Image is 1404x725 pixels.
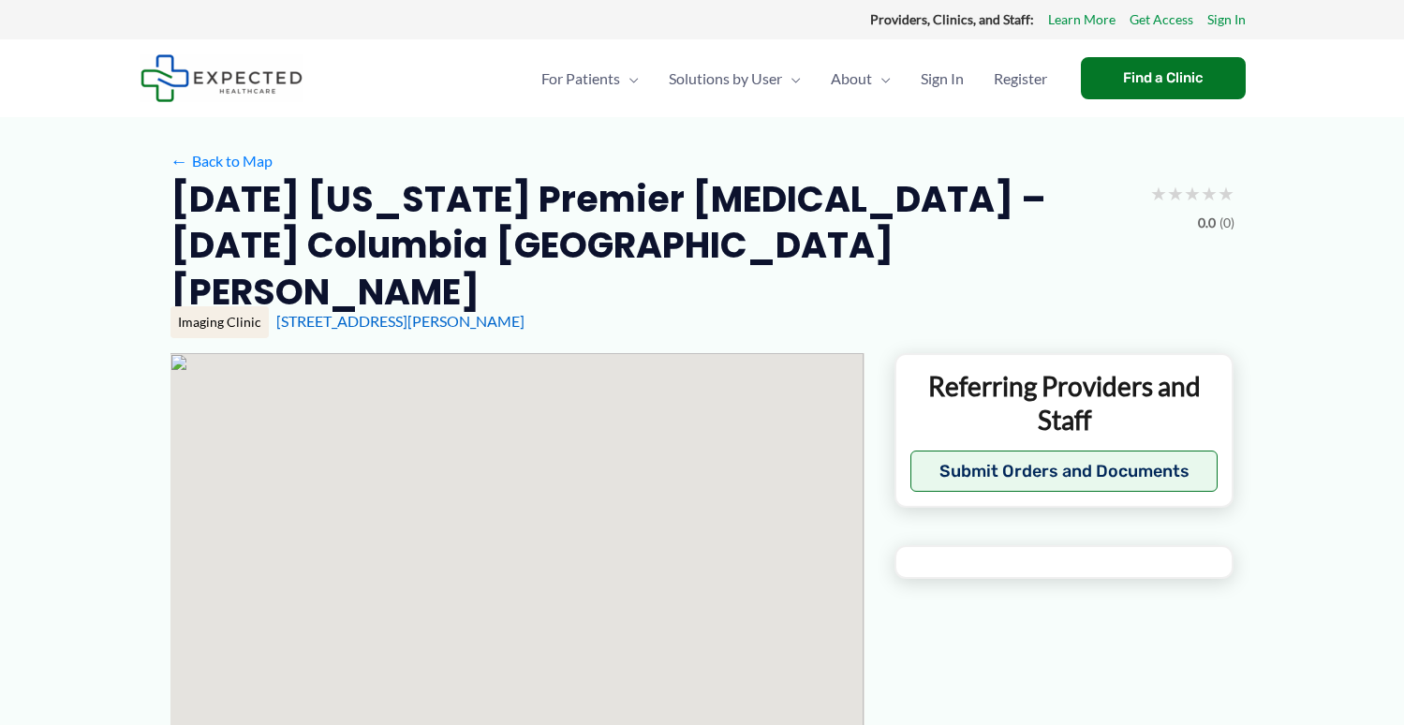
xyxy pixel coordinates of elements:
span: ← [170,152,188,170]
a: For PatientsMenu Toggle [526,46,654,111]
a: Learn More [1048,7,1116,32]
div: Imaging Clinic [170,306,269,338]
span: ★ [1218,176,1234,211]
span: ★ [1150,176,1167,211]
span: ★ [1201,176,1218,211]
a: Sign In [1207,7,1246,32]
span: ★ [1184,176,1201,211]
span: ★ [1167,176,1184,211]
span: 0.0 [1198,211,1216,235]
span: Menu Toggle [872,46,891,111]
span: About [831,46,872,111]
a: ←Back to Map [170,147,273,175]
span: Register [994,46,1047,111]
h2: [DATE] [US_STATE] Premier [MEDICAL_DATA] – [DATE] Columbia [GEOGRAPHIC_DATA][PERSON_NAME] [170,176,1135,315]
a: Find a Clinic [1081,57,1246,99]
a: AboutMenu Toggle [816,46,906,111]
img: Expected Healthcare Logo - side, dark font, small [140,54,303,102]
span: Solutions by User [669,46,782,111]
span: Menu Toggle [620,46,639,111]
p: Referring Providers and Staff [910,369,1219,437]
span: Sign In [921,46,964,111]
a: Register [979,46,1062,111]
span: Menu Toggle [782,46,801,111]
nav: Primary Site Navigation [526,46,1062,111]
span: (0) [1219,211,1234,235]
a: [STREET_ADDRESS][PERSON_NAME] [276,312,525,330]
a: Solutions by UserMenu Toggle [654,46,816,111]
a: Sign In [906,46,979,111]
a: Get Access [1130,7,1193,32]
span: For Patients [541,46,620,111]
strong: Providers, Clinics, and Staff: [870,11,1034,27]
button: Submit Orders and Documents [910,451,1219,492]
